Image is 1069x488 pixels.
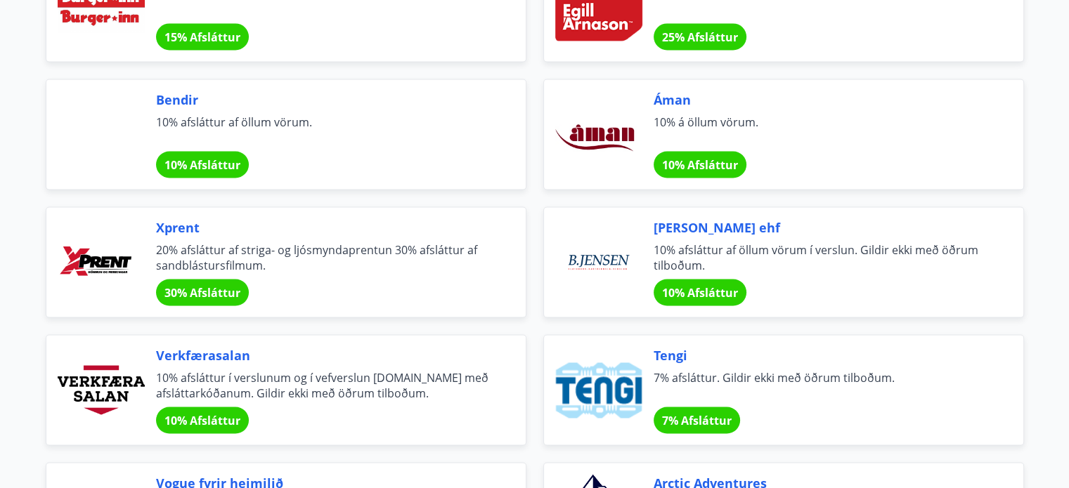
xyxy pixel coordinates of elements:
span: Áman [654,91,990,109]
span: 15% Afsláttur [164,29,240,45]
span: 10% afsláttur af öllum vörum. [156,114,492,145]
span: Tengi [654,346,990,364]
span: 20% afsláttur af striga- og ljósmyndaprentun 30% afsláttur af sandblástursfilmum. [156,242,492,273]
span: 10% Afsláttur [164,413,240,428]
span: Xprent [156,218,492,237]
span: 7% Afsláttur [662,413,732,428]
span: 10% Afsláttur [164,157,240,173]
span: 30% Afsláttur [164,285,240,301]
span: 10% afsláttur af öllum vörum í verslun. Gildir ekki með öðrum tilboðum. [654,242,990,273]
span: 25% Afsláttur [662,29,738,45]
span: 10% Afsláttur [662,285,738,301]
span: Bendir [156,91,492,109]
span: 7% afsláttur. Gildir ekki með öðrum tilboðum. [654,370,990,401]
span: Verkfærasalan [156,346,492,364]
span: 10% á öllum vörum. [654,114,990,145]
span: 10% afsláttur í verslunum og í vefverslun [DOMAIN_NAME] með afsláttarkóðanum. Gildir ekki með öðr... [156,370,492,401]
span: [PERSON_NAME] ehf [654,218,990,237]
span: 10% Afsláttur [662,157,738,173]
